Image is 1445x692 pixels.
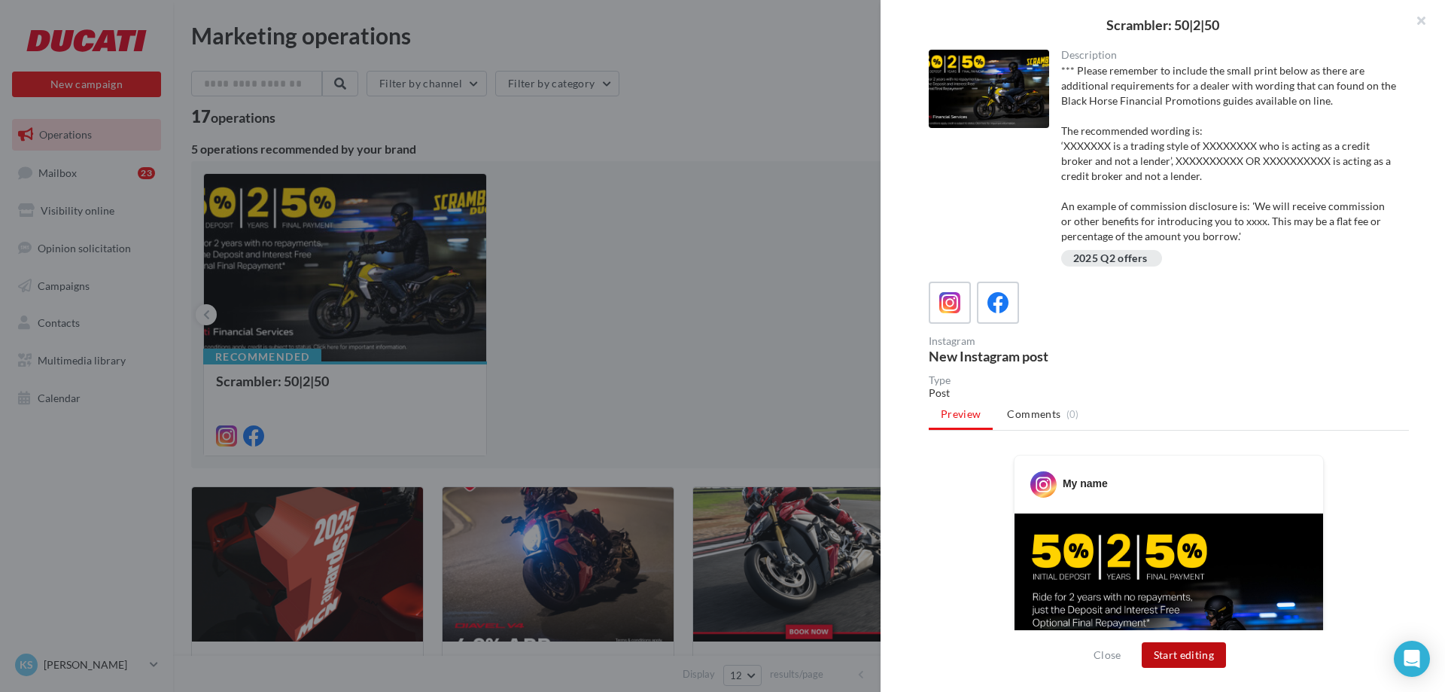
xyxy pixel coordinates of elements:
[1066,408,1079,420] span: (0)
[1007,407,1060,422] span: Comments
[1061,50,1398,60] div: Description
[1394,641,1430,677] div: Open Intercom Messenger
[929,375,1409,386] div: Type
[929,349,1163,363] div: New Instagram post
[905,18,1421,32] div: Scrambler: 50|2|50
[1088,646,1127,664] button: Close
[929,386,1409,401] div: Post
[1061,63,1398,244] div: *** Please remember to include the small print below as there are additional requirements for a d...
[1073,253,1148,264] div: 2025 Q2 offers
[1142,642,1227,668] button: Start editing
[929,336,1163,346] div: Instagram
[1063,476,1108,491] div: My name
